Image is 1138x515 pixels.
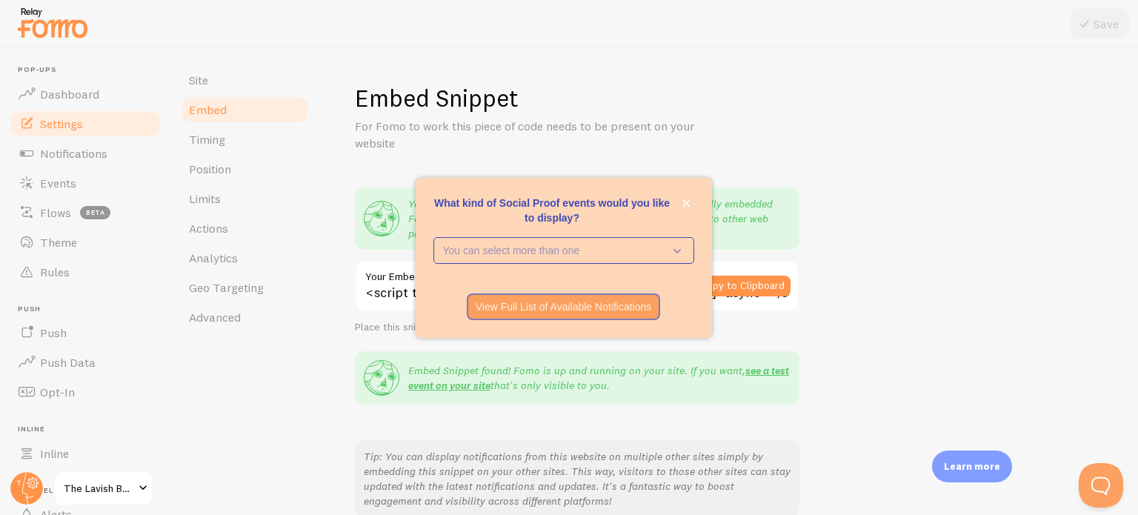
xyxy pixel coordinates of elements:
[9,439,162,468] a: Inline
[189,191,221,206] span: Limits
[189,73,208,87] span: Site
[40,385,75,399] span: Opt-In
[64,479,134,497] span: The Lavish Boutique
[180,213,310,243] a: Actions
[9,377,162,407] a: Opt-In
[408,364,789,392] a: see a test event on your site
[189,162,231,176] span: Position
[40,116,83,131] span: Settings
[932,451,1012,482] div: Learn more
[694,276,791,296] button: Copy to Clipboard
[40,87,99,102] span: Dashboard
[355,260,799,285] label: Your Embed Snippet
[9,79,162,109] a: Dashboard
[180,302,310,332] a: Advanced
[40,235,77,250] span: Theme
[9,227,162,257] a: Theme
[433,196,694,225] p: What kind of Social Proof events would you like to display?
[180,124,310,154] a: Timing
[80,206,110,219] span: beta
[433,237,694,264] button: You can select more than one
[9,109,162,139] a: Settings
[40,446,69,461] span: Inline
[180,65,310,95] a: Site
[1079,463,1123,508] iframe: Help Scout Beacon - Open
[16,4,90,41] img: fomo-relay-logo-orange.svg
[355,118,711,152] p: For Fomo to work this piece of code needs to be present on your website
[40,265,70,279] span: Rules
[180,95,310,124] a: Embed
[9,198,162,227] a: Flows beta
[40,355,96,370] span: Push Data
[9,348,162,377] a: Push Data
[180,154,310,184] a: Position
[9,318,162,348] a: Push
[18,305,162,314] span: Push
[189,132,225,147] span: Timing
[9,139,162,168] a: Notifications
[9,257,162,287] a: Rules
[189,250,238,265] span: Analytics
[40,176,76,190] span: Events
[189,310,241,325] span: Advanced
[189,221,228,236] span: Actions
[53,471,153,506] a: The Lavish Boutique
[18,65,162,75] span: Pop-ups
[443,243,664,258] p: You can select more than one
[40,205,71,220] span: Flows
[679,196,694,211] button: close,
[476,299,652,314] p: View Full List of Available Notifications
[408,363,791,393] p: Embed Snippet found! Fomo is up and running on your site. If you want, that's only visible to you.
[180,184,310,213] a: Limits
[364,449,791,508] p: Tip: You can display notifications from this website on multiple other sites simply by embedding ...
[40,325,67,340] span: Push
[189,280,264,295] span: Geo Targeting
[355,83,1102,113] h1: Embed Snippet
[180,243,310,273] a: Analytics
[40,146,107,161] span: Notifications
[416,178,712,338] div: What kind of Social Proof events would you like to display?
[467,293,661,320] button: View Full List of Available Notifications
[408,196,791,241] p: You installed Fomo via the Shopify App Store, so we automatically embedded Fomo on your shop. If ...
[944,459,1000,474] p: Learn more
[9,168,162,198] a: Events
[180,273,310,302] a: Geo Targeting
[189,102,227,117] span: Embed
[355,321,799,334] div: Place this snippet of code just before </head> tag of your website
[18,425,162,434] span: Inline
